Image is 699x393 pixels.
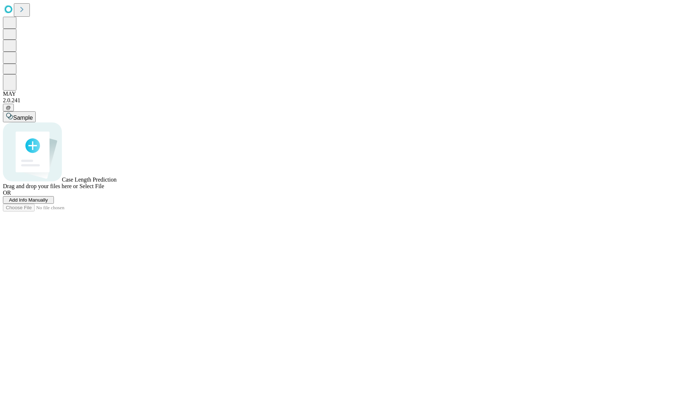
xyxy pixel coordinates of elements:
button: @ [3,104,14,111]
span: OR [3,190,11,196]
span: Case Length Prediction [62,176,116,183]
button: Sample [3,111,36,122]
span: Select File [79,183,104,189]
span: Drag and drop your files here or [3,183,78,189]
span: Sample [13,115,33,121]
span: @ [6,105,11,110]
div: 2.0.241 [3,97,696,104]
button: Add Info Manually [3,196,54,204]
span: Add Info Manually [9,197,48,203]
div: MAY [3,91,696,97]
